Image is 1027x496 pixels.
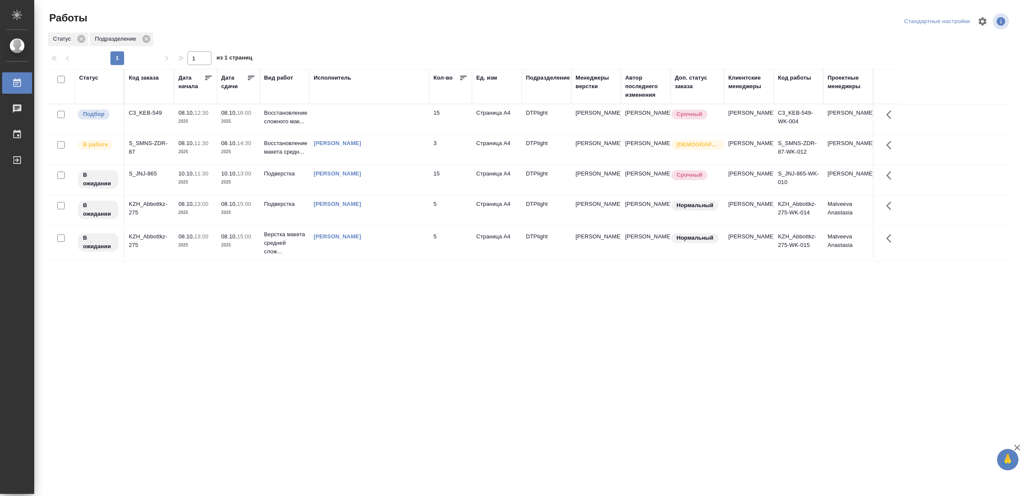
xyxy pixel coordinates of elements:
td: DTPlight [522,228,571,258]
p: Нормальный [677,201,713,210]
p: Подразделение [95,35,139,43]
p: [PERSON_NAME] [576,139,617,148]
p: 08.10, [178,110,194,116]
div: Автор последнего изменения [625,74,666,99]
td: Страница А4 [472,228,522,258]
p: Подверстка [264,200,305,208]
button: 🙏 [997,449,1018,470]
p: [PERSON_NAME] [576,109,617,117]
td: DTPlight [522,135,571,165]
a: [PERSON_NAME] [314,201,361,207]
div: Исполнитель назначен, приступать к работе пока рано [77,232,119,252]
p: [PERSON_NAME] [576,169,617,178]
div: Дата начала [178,74,204,91]
p: 10.10, [221,170,237,177]
p: 13:00 [237,170,251,177]
span: 🙏 [1000,451,1015,469]
p: Восстановление макета средн... [264,139,305,156]
td: KZH_Abbottkz-275-WK-014 [774,196,823,226]
p: Срочный [677,110,702,119]
p: 08.10, [221,140,237,146]
p: 08.10, [221,201,237,207]
p: Верстка макета средней слож... [264,230,305,256]
span: Посмотреть информацию [993,13,1011,30]
p: 15:00 [237,233,251,240]
td: 5 [429,196,472,226]
div: Доп. статус заказа [675,74,720,91]
td: S_SMNS-ZDR-87-WK-012 [774,135,823,165]
p: Подбор [83,110,104,119]
td: [PERSON_NAME] [621,104,671,134]
p: Срочный [677,171,702,179]
div: Исполнитель выполняет работу [77,139,119,151]
p: 08.10, [178,201,194,207]
button: Здесь прячутся важные кнопки [881,165,902,186]
a: [PERSON_NAME] [314,140,361,146]
div: KZH_Abbottkz-275 [129,200,170,217]
td: 15 [429,104,472,134]
td: Страница А4 [472,165,522,195]
p: В ожидании [83,201,113,218]
div: Код работы [778,74,811,82]
div: Исполнитель назначен, приступать к работе пока рано [77,169,119,190]
td: [PERSON_NAME] [823,135,873,165]
button: Здесь прячутся важные кнопки [881,228,902,249]
p: Статус [53,35,74,43]
div: S_JNJ-865 [129,169,170,178]
p: 08.10, [221,110,237,116]
p: 08.10, [178,140,194,146]
p: 08.10, [221,233,237,240]
div: split button [902,15,972,28]
td: DTPlight [522,104,571,134]
div: Проектные менеджеры [828,74,869,91]
td: [PERSON_NAME] [724,228,774,258]
p: 16:00 [237,110,251,116]
div: Подразделение [526,74,570,82]
p: 11:30 [194,140,208,146]
p: 10.10, [178,170,194,177]
div: C3_KEB-549 [129,109,170,117]
a: [PERSON_NAME] [314,170,361,177]
td: [PERSON_NAME] [724,165,774,195]
td: [PERSON_NAME] [621,135,671,165]
p: 15:00 [237,201,251,207]
td: C3_KEB-549-WK-004 [774,104,823,134]
div: Ед. изм [476,74,497,82]
span: Настроить таблицу [972,11,993,32]
a: [PERSON_NAME] [314,233,361,240]
td: 15 [429,165,472,195]
div: Статус [48,33,88,46]
p: В работе [83,140,108,149]
div: KZH_Abbottkz-275 [129,232,170,249]
p: 13:00 [194,233,208,240]
span: из 1 страниц [217,53,252,65]
td: [PERSON_NAME] [823,165,873,195]
div: Вид работ [264,74,293,82]
td: Matveeva Anastasia [823,196,873,226]
td: DTPlight [522,165,571,195]
div: Клиентские менеджеры [728,74,769,91]
td: [PERSON_NAME] [621,165,671,195]
div: Можно подбирать исполнителей [77,109,119,120]
td: [PERSON_NAME] [724,135,774,165]
p: 2025 [178,241,213,249]
p: 2025 [221,178,255,187]
span: Работы [47,11,87,25]
p: 11:30 [194,170,208,177]
div: Статус [79,74,98,82]
div: Исполнитель назначен, приступать к работе пока рано [77,200,119,220]
td: [PERSON_NAME] [724,196,774,226]
td: [PERSON_NAME] [621,196,671,226]
button: Здесь прячутся важные кнопки [881,196,902,216]
p: 2025 [178,148,213,156]
button: Здесь прячутся важные кнопки [881,104,902,125]
p: 12:30 [194,110,208,116]
p: Подверстка [264,169,305,178]
p: 13:00 [194,201,208,207]
p: [DEMOGRAPHIC_DATA] [677,140,719,149]
p: Нормальный [677,234,713,242]
div: Кол-во [433,74,453,82]
p: 2025 [221,208,255,217]
td: 3 [429,135,472,165]
p: 14:30 [237,140,251,146]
